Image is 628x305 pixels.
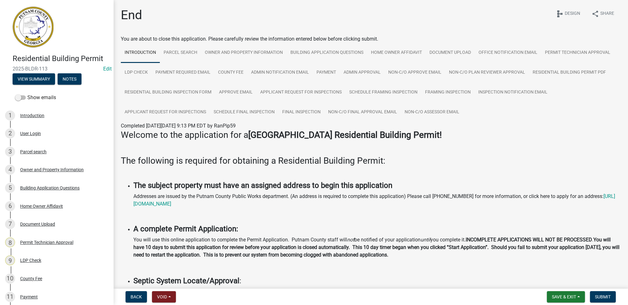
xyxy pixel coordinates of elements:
[15,94,56,101] label: Show emails
[401,102,463,122] a: Non-C/O Assessor Email
[214,63,247,83] a: County Fee
[590,291,616,302] button: Submit
[103,66,112,72] wm-modal-confirm: Edit Application Number
[475,43,541,63] a: Office Notification Email
[20,131,41,136] div: User Login
[133,236,620,259] p: You will use this online application to complete the Permit Application. Putnam County staff will...
[20,204,63,208] div: Home Owner Affidavit
[133,181,392,190] strong: The subject property must have an assigned address to begin this application
[126,291,147,302] button: Back
[201,43,287,63] a: Owner and Property Information
[210,102,278,122] a: Schedule Final Inspection
[340,63,384,83] a: Admin Approval
[20,276,42,281] div: County Fee
[421,82,474,103] a: Framing Inspection
[595,294,611,299] span: Submit
[474,82,551,103] a: Inspection Notification Email
[20,113,44,118] div: Introduction
[152,63,214,83] a: Payment Required Email
[160,43,201,63] a: Parcel search
[5,147,15,157] div: 3
[421,237,430,243] i: until
[133,224,238,233] strong: A complete Permit Application:
[152,291,176,302] button: Void
[287,43,367,63] a: Building Application Questions
[5,292,15,302] div: 11
[552,294,576,299] span: Save & Exit
[565,10,580,18] span: Design
[20,240,73,245] div: Permit Technician Approval
[5,201,15,211] div: 6
[247,63,313,83] a: Admin Notification Email
[58,77,81,82] wm-modal-confirm: Notes
[324,102,401,122] a: Non-C/O Final Approval Email
[345,82,421,103] a: Schedule Framing Inspection
[133,276,620,285] h4: :
[384,63,445,83] a: Non-C/O Approve Email
[103,66,112,72] a: Edit
[215,82,256,103] a: Approve Email
[586,8,619,20] button: shareShare
[5,255,15,265] div: 9
[551,8,585,20] button: schemaDesign
[5,274,15,284] div: 10
[133,237,620,258] strong: You will have 10 days to submit this application for review before your application is closed aut...
[121,43,160,63] a: Introduction
[121,130,620,140] h3: Welcome to the application for a
[121,8,142,23] h1: End
[13,54,108,63] h4: Residential Building Permit
[20,295,38,299] div: Payment
[20,167,84,172] div: Owner and Property Information
[278,102,324,122] a: Final Inspection
[13,73,55,85] button: View Summary
[58,73,81,85] button: Notes
[529,63,610,83] a: Residential Building Permit PDF
[131,294,142,299] span: Back
[121,123,236,129] span: Completed [DATE][DATE] 9:13 PM EDT by RanPip59
[5,237,15,247] div: 8
[121,102,210,122] a: Applicant Request for Inspections
[556,10,564,18] i: schema
[256,82,345,103] a: Applicant Request for Inspections
[157,294,167,299] span: Void
[248,130,442,140] strong: [GEOGRAPHIC_DATA] Residential Building Permit!
[20,150,47,154] div: Parcel search
[547,291,585,302] button: Save & Exit
[367,43,426,63] a: Home Owner Affidavit
[13,77,55,82] wm-modal-confirm: Summary
[5,219,15,229] div: 7
[541,43,614,63] a: Permit Technician Approval
[121,82,215,103] a: Residential Building Inspection Form
[592,10,599,18] i: share
[466,237,592,243] strong: INCOMPLETE APPLICATIONS WILL NOT BE PROCESSED
[600,10,614,18] span: Share
[20,186,80,190] div: Building Application Questions
[20,222,55,226] div: Document Upload
[5,165,15,175] div: 4
[20,258,41,263] div: LDP Check
[121,155,620,166] h3: The following is required for obtaining a Residential Building Permit:
[347,237,354,243] i: not
[133,193,615,207] a: [URL][DOMAIN_NAME]
[121,63,152,83] a: LDP Check
[445,63,529,83] a: Non-C/O Plan Reviewer Approval
[13,7,53,48] img: Putnam County, Georgia
[5,110,15,121] div: 1
[5,128,15,138] div: 2
[133,193,620,208] p: Addresses are issued by the Putnam County Public Works department. (An address is required to com...
[133,276,239,285] strong: Septic System Locate/Approval
[5,183,15,193] div: 5
[426,43,475,63] a: Document Upload
[13,66,101,72] span: 2025-BLDR-113
[313,63,340,83] a: Payment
